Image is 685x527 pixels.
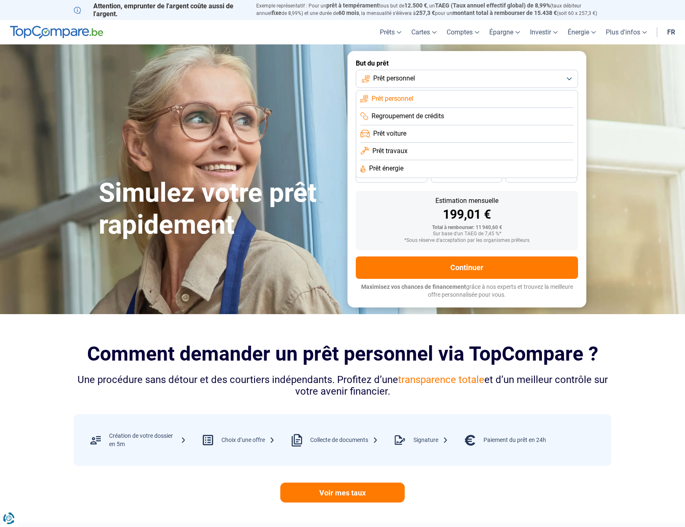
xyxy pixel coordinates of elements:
img: TopCompare [10,26,103,39]
span: fixe [272,10,282,16]
label: But du prêt [356,59,578,67]
div: Total à rembourser: 11 940,60 € [362,225,571,231]
div: *Sous réserve d'acceptation par les organismes prêteurs [362,238,571,244]
a: fr [662,20,680,44]
span: Prêt énergie [369,164,403,173]
a: Investir [525,20,563,44]
div: 199,01 € [362,208,571,221]
span: Maximisez vos chances de financement [361,283,466,290]
p: Attention, emprunter de l'argent coûte aussi de l'argent. [74,2,246,18]
a: Prêts [375,20,406,44]
a: Énergie [563,20,601,44]
h1: Simulez votre prêt rapidement [99,177,338,241]
div: Signature [413,436,448,444]
span: 24 mois [532,174,551,179]
span: transparence totale [398,374,484,385]
span: 12.500 € [404,2,427,9]
span: Prêt personnel [373,74,415,83]
div: Choix d’une offre [221,436,275,444]
span: montant total à rembourser de 15.438 € [452,10,557,16]
button: Continuer [356,256,578,279]
span: Prêt voiture [373,129,406,138]
p: grâce à nos experts et trouvez la meilleure offre personnalisée pour vous. [356,283,578,299]
a: Voir mes taux [280,483,405,503]
a: Plus d'infos [601,20,652,44]
span: prêt à tempérament [326,2,379,9]
span: Regroupement de crédits [372,112,444,121]
span: 30 mois [457,174,476,179]
span: 60 mois [338,10,359,16]
span: Prêt personnel [372,94,413,103]
h2: Comment demander un prêt personnel via TopCompare ? [74,342,611,365]
div: Paiement du prêt en 24h [483,436,546,444]
div: Création de votre dossier en 5m [109,432,186,448]
div: Estimation mensuelle [362,198,571,204]
span: 36 mois [382,174,401,179]
a: Épargne [484,20,525,44]
span: Prêt travaux [372,146,408,156]
a: Comptes [442,20,484,44]
div: Collecte de documents [310,436,378,444]
a: Cartes [406,20,442,44]
button: Prêt personnel [356,70,578,88]
span: 257,3 € [416,10,435,16]
p: Exemple représentatif : Pour un tous but de , un (taux débiteur annuel de 8,99%) et une durée de ... [256,2,611,17]
div: Une procédure sans détour et des courtiers indépendants. Profitez d’une et d’un meilleur contrôle... [74,374,611,398]
span: TAEG (Taux annuel effectif global) de 8,99% [435,2,550,9]
div: Sur base d'un TAEG de 7,45 %* [362,231,571,237]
